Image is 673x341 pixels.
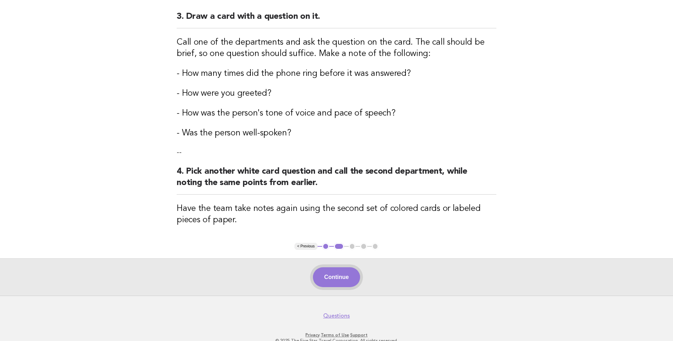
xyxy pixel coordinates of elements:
h3: Have the team take notes again using the second set of colored cards or labeled pieces of paper. [177,203,496,226]
button: 2 [334,243,344,250]
h3: - How many times did the phone ring before it was answered? [177,68,496,79]
a: Privacy [305,332,320,337]
h3: Call one of the departments and ask the question on the card. The call should be brief, so one qu... [177,37,496,60]
h3: - How was the person's tone of voice and pace of speech? [177,108,496,119]
p: · · [120,332,554,338]
a: Terms of Use [321,332,349,337]
h2: 4. Pick another white card question and call the second department, while noting the same points ... [177,166,496,195]
a: Support [350,332,368,337]
h2: 3. Draw a card with a question on it. [177,11,496,28]
button: 1 [322,243,329,250]
h3: - Was the person well-spoken? [177,128,496,139]
p: -- [177,147,496,157]
button: Continue [313,267,360,287]
h3: - How were you greeted? [177,88,496,99]
button: < Previous [294,243,318,250]
a: Questions [323,312,350,319]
